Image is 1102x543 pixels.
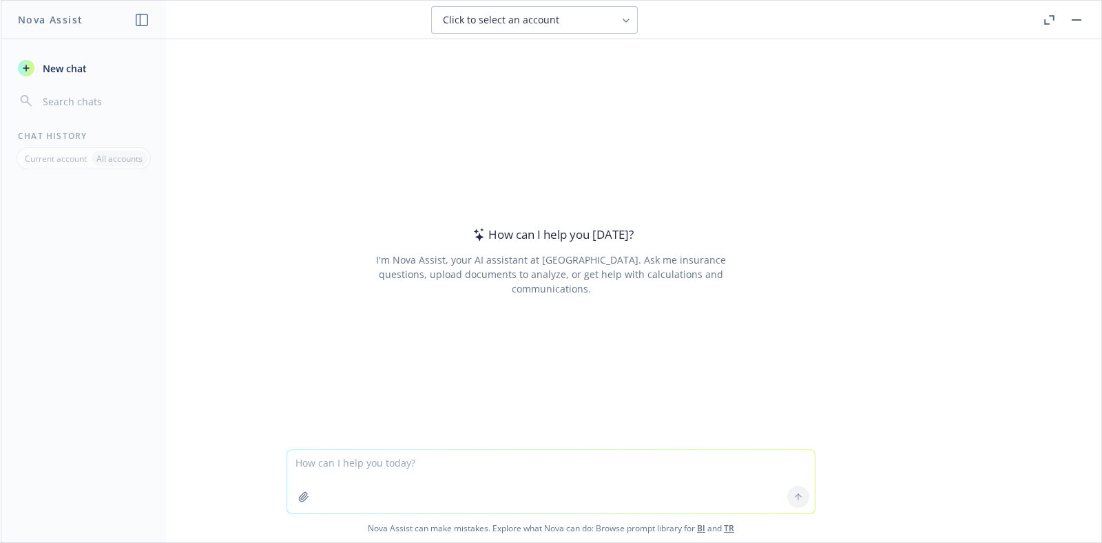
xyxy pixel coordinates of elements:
[469,226,634,244] div: How can I help you [DATE]?
[12,56,155,81] button: New chat
[40,92,149,111] input: Search chats
[96,153,143,164] p: All accounts
[431,6,638,34] button: Click to select an account
[25,153,87,164] p: Current account
[6,514,1096,542] span: Nova Assist can make mistakes. Explore what Nova can do: Browse prompt library for and
[697,522,705,534] a: BI
[1,130,166,142] div: Chat History
[443,13,559,27] span: Click to select an account
[18,12,83,27] h1: Nova Assist
[724,522,734,534] a: TR
[357,253,745,296] div: I'm Nova Assist, your AI assistant at [GEOGRAPHIC_DATA]. Ask me insurance questions, upload docum...
[40,61,87,76] span: New chat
